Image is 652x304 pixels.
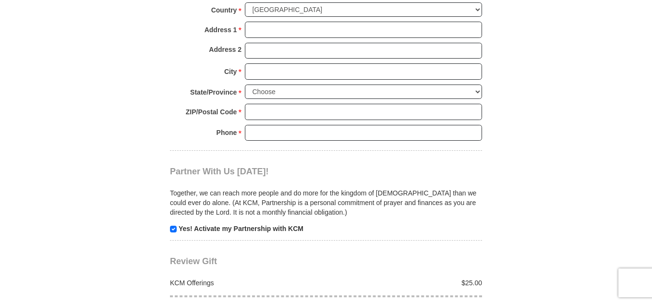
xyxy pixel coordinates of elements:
strong: Phone [217,126,237,139]
p: Together, we can reach more people and do more for the kingdom of [DEMOGRAPHIC_DATA] than we coul... [170,188,482,217]
strong: City [224,65,237,78]
div: $25.00 [326,278,487,288]
strong: Address 1 [205,23,237,36]
strong: Yes! Activate my Partnership with KCM [179,225,303,232]
div: KCM Offerings [165,278,326,288]
span: Review Gift [170,256,217,266]
span: Partner With Us [DATE]! [170,167,269,176]
strong: ZIP/Postal Code [186,105,237,119]
strong: Address 2 [209,43,241,56]
strong: State/Province [190,85,237,99]
strong: Country [211,3,237,17]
